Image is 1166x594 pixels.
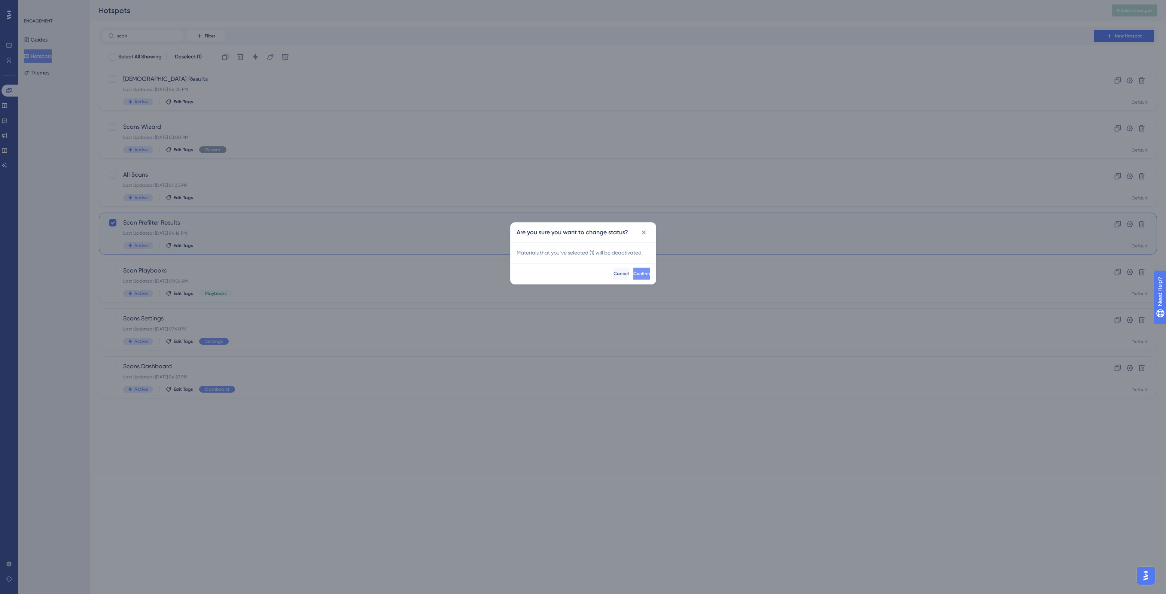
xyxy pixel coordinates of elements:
[614,271,629,277] span: Cancel
[18,2,47,11] span: Need Help?
[1135,564,1157,587] iframe: UserGuiding AI Assistant Launcher
[517,250,643,256] span: Materials that you’ve selected ( 1 ) will be de activated.
[517,228,628,237] h2: Are you sure you want to change status?
[633,271,650,277] span: Confirm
